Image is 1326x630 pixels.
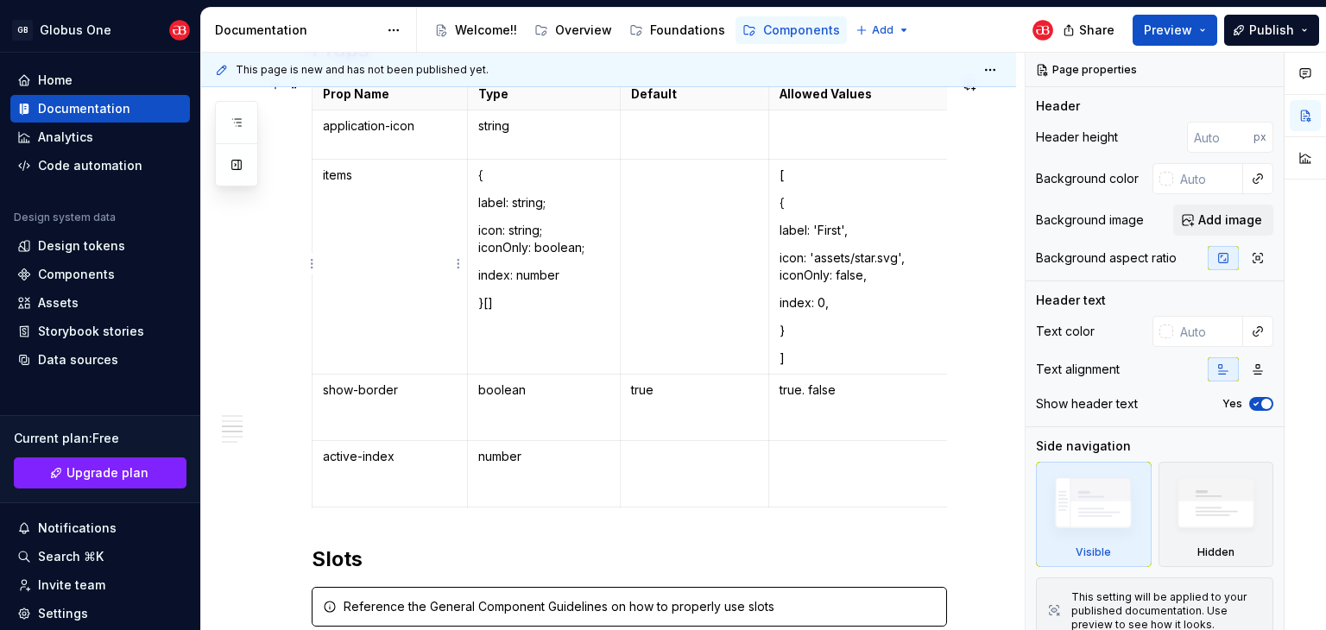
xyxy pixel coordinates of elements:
p: application-icon [323,117,457,135]
div: Documentation [215,22,378,39]
a: Components [10,261,190,288]
p: number [478,448,609,465]
a: Home [10,66,190,94]
p: ] [780,350,955,367]
img: Globus Bank UX Team [1032,20,1053,41]
p: Prop Name [323,85,457,103]
div: Side navigation [1036,438,1131,455]
div: Current plan : Free [14,430,186,447]
button: Share [1054,15,1126,46]
div: Hidden [1159,462,1274,567]
div: Welcome!! [455,22,517,39]
div: Globus One [40,22,111,39]
div: Assets [38,294,79,312]
button: Notifications [10,514,190,542]
a: Code automation [10,152,190,180]
a: Documentation [10,95,190,123]
h2: Slots [312,545,947,573]
div: Components [38,266,115,283]
p: string [478,117,609,135]
img: Globus Bank UX Team [169,20,190,41]
p: px [1253,130,1266,144]
p: items [323,167,457,184]
div: Documentation [38,100,130,117]
p: show-border [323,381,457,399]
div: Header height [1036,129,1118,146]
p: } [780,322,955,339]
p: Default [631,85,759,103]
input: Auto [1173,163,1243,194]
button: Add image [1173,205,1273,236]
div: Analytics [38,129,93,146]
input: Auto [1173,316,1243,347]
div: Visible [1076,545,1111,559]
div: Text alignment [1036,361,1120,378]
span: Preview [1144,22,1192,39]
div: Background color [1036,170,1139,187]
div: Header [1036,98,1080,115]
a: Foundations [622,16,732,44]
div: Data sources [38,351,118,369]
div: Design system data [14,211,116,224]
div: Hidden [1197,545,1234,559]
div: Invite team [38,576,105,594]
a: Data sources [10,346,190,374]
button: Search ⌘K [10,543,190,570]
a: Storybook stories [10,318,190,345]
a: Welcome!! [427,16,524,44]
p: icon: 'assets/star.svg', iconOnly: false, [780,249,955,284]
div: Storybook stories [38,323,144,340]
div: Search ⌘K [38,548,104,565]
span: Add image [1198,211,1262,229]
p: label: string; [478,194,609,211]
div: Home [38,72,73,89]
a: Analytics [10,123,190,151]
p: active-index [323,448,457,465]
span: Share [1079,22,1114,39]
div: Overview [555,22,612,39]
button: Preview [1133,15,1217,46]
div: Design tokens [38,237,125,255]
button: Publish [1224,15,1319,46]
div: GB [12,20,33,41]
p: index: 0, [780,294,955,312]
p: }[] [478,294,609,312]
span: Add [872,23,893,37]
p: label: 'First', [780,222,955,239]
div: Show header text [1036,395,1138,413]
p: true [631,381,759,399]
span: This page is new and has not been published yet. [236,63,489,77]
div: Page tree [427,13,847,47]
a: Invite team [10,571,190,599]
div: Header text [1036,292,1106,309]
p: { [478,167,609,184]
div: Reference the General Component Guidelines on how to properly use slots [344,598,936,615]
p: index: number [478,267,609,284]
div: Visible [1036,462,1152,567]
p: [ [780,167,955,184]
a: Assets [10,289,190,317]
input: Auto [1187,122,1253,153]
div: Foundations [650,22,725,39]
p: boolean [478,381,609,399]
p: icon: string; iconOnly: boolean; [478,222,609,256]
button: Upgrade plan [14,457,186,488]
div: Background aspect ratio [1036,249,1177,267]
a: Settings [10,600,190,627]
label: Yes [1222,397,1242,411]
button: GBGlobus OneGlobus Bank UX Team [3,11,197,48]
a: Overview [527,16,619,44]
span: Publish [1249,22,1294,39]
div: Code automation [38,157,142,174]
p: true. false [780,381,955,399]
div: Notifications [38,520,117,537]
p: { [780,194,955,211]
p: Type [478,85,609,103]
button: Add [850,18,915,42]
div: Components [763,22,840,39]
p: Allowed Values [780,85,955,103]
div: Text color [1036,323,1095,340]
a: Components [736,16,847,44]
span: Upgrade plan [66,464,148,482]
div: Background image [1036,211,1144,229]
